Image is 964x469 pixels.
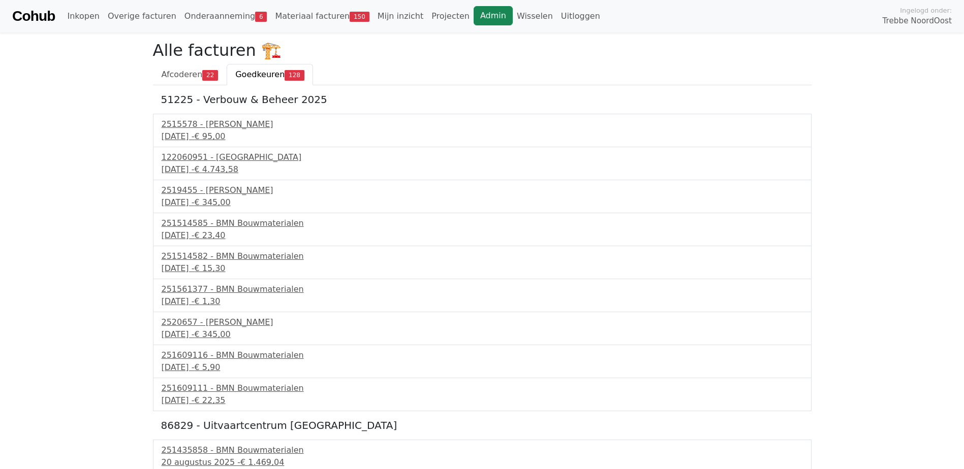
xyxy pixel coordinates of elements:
div: [DATE] - [162,163,803,176]
a: Wisselen [513,6,557,26]
div: [DATE] - [162,394,803,407]
a: Uitloggen [557,6,604,26]
span: € 345,00 [194,197,230,207]
a: Admin [474,6,513,25]
a: 251561377 - BMN Bouwmaterialen[DATE] -€ 1,30 [162,283,803,308]
div: 251609111 - BMN Bouwmaterialen [162,382,803,394]
h2: Alle facturen 🏗️ [153,41,812,60]
a: Materiaal facturen150 [271,6,373,26]
span: € 95,00 [194,131,225,141]
div: [DATE] - [162,196,803,209]
div: 122060951 - [GEOGRAPHIC_DATA] [162,151,803,163]
span: € 15,30 [194,263,225,273]
span: € 1,30 [194,296,220,306]
h5: 86829 - Uitvaartcentrum [GEOGRAPHIC_DATA] [161,419,803,431]
a: Goedkeuren128 [227,64,313,85]
a: 2519455 - [PERSON_NAME][DATE] -€ 345,00 [162,184,803,209]
a: Mijn inzicht [374,6,428,26]
div: [DATE] - [162,328,803,341]
span: Afcoderen [162,70,203,79]
a: Afcoderen22 [153,64,227,85]
div: 251609116 - BMN Bouwmaterialen [162,349,803,361]
div: [DATE] - [162,229,803,242]
span: Ingelogd onder: [900,6,952,15]
a: Inkopen [63,6,103,26]
div: 251514585 - BMN Bouwmaterialen [162,217,803,229]
h5: 51225 - Verbouw & Beheer 2025 [161,93,803,106]
a: 122060951 - [GEOGRAPHIC_DATA][DATE] -€ 4.743,58 [162,151,803,176]
a: 251514585 - BMN Bouwmaterialen[DATE] -€ 23,40 [162,217,803,242]
span: Goedkeuren [235,70,285,79]
div: 2520657 - [PERSON_NAME] [162,316,803,328]
span: Trebbe NoordOost [883,15,952,27]
div: 251435858 - BMN Bouwmaterialen [162,444,803,456]
a: Onderaanneming6 [180,6,271,26]
a: Projecten [427,6,474,26]
a: 2515578 - [PERSON_NAME][DATE] -€ 95,00 [162,118,803,143]
span: € 4.743,58 [194,164,238,174]
span: € 22,35 [194,395,225,405]
span: € 345,00 [194,329,230,339]
div: 20 augustus 2025 - [162,456,803,468]
div: 2519455 - [PERSON_NAME] [162,184,803,196]
a: Overige facturen [104,6,180,26]
div: [DATE] - [162,295,803,308]
span: € 23,40 [194,230,225,240]
a: Cohub [12,4,55,28]
span: 6 [255,12,267,22]
a: 251609116 - BMN Bouwmaterialen[DATE] -€ 5,90 [162,349,803,374]
a: 251435858 - BMN Bouwmaterialen20 augustus 2025 -€ 1.469,04 [162,444,803,468]
div: 251514582 - BMN Bouwmaterialen [162,250,803,262]
div: [DATE] - [162,262,803,275]
div: 251561377 - BMN Bouwmaterialen [162,283,803,295]
div: 2515578 - [PERSON_NAME] [162,118,803,130]
a: 251514582 - BMN Bouwmaterialen[DATE] -€ 15,30 [162,250,803,275]
div: [DATE] - [162,130,803,143]
span: € 5,90 [194,362,220,372]
span: 128 [285,70,304,80]
a: 251609111 - BMN Bouwmaterialen[DATE] -€ 22,35 [162,382,803,407]
span: 22 [202,70,218,80]
div: [DATE] - [162,361,803,374]
span: € 1.469,04 [240,457,285,467]
a: 2520657 - [PERSON_NAME][DATE] -€ 345,00 [162,316,803,341]
span: 150 [350,12,369,22]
